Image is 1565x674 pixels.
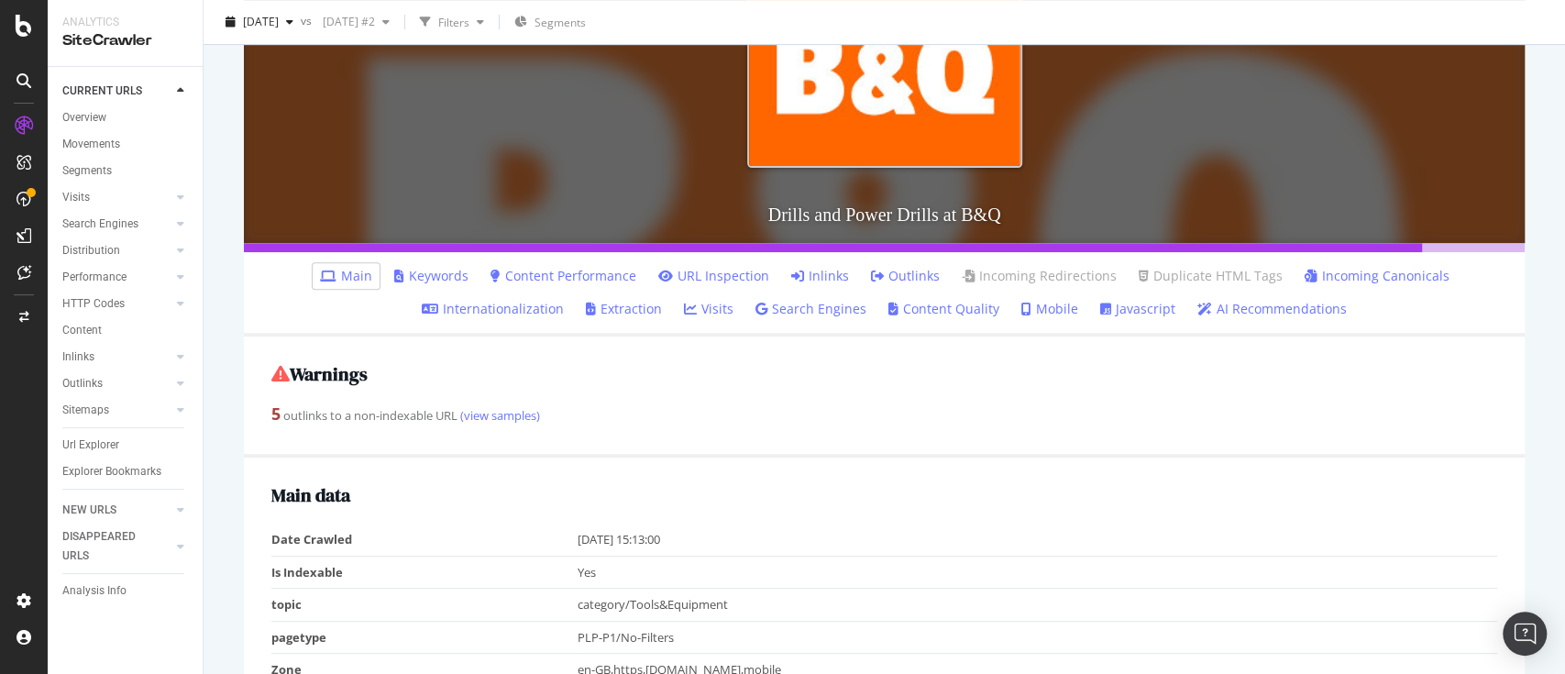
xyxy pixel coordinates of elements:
[62,462,161,481] div: Explorer Bookmarks
[578,556,1497,589] td: Yes
[62,374,171,393] a: Outlinks
[62,15,188,30] div: Analytics
[888,300,999,318] a: Content Quality
[271,403,281,425] strong: 5
[394,267,468,285] a: Keywords
[62,241,120,260] div: Distribution
[578,621,1497,654] td: PLP-P1/No-Filters
[271,485,1497,505] h2: Main data
[271,364,1497,384] h2: Warnings
[1139,267,1283,285] a: Duplicate HTML Tags
[301,12,315,28] span: vs
[243,14,279,29] span: 2025 Oct. 6th
[62,581,127,601] div: Analysis Info
[62,215,138,234] div: Search Engines
[315,7,397,37] button: [DATE] #2
[457,407,540,424] a: (view samples)
[62,161,190,181] a: Segments
[62,268,127,287] div: Performance
[62,436,190,455] a: Url Explorer
[62,348,171,367] a: Inlinks
[315,14,375,29] span: 2025 Sep. 15th #2
[62,501,171,520] a: NEW URLS
[62,215,171,234] a: Search Engines
[62,268,171,287] a: Performance
[244,186,1525,243] h3: Drills and Power Drills at B&Q
[62,108,106,127] div: Overview
[271,589,578,622] td: topic
[578,589,1497,622] td: category/Tools&Equipment
[320,267,372,285] a: Main
[62,108,190,127] a: Overview
[791,267,849,285] a: Inlinks
[218,7,301,37] button: [DATE]
[62,321,102,340] div: Content
[62,188,171,207] a: Visits
[271,621,578,654] td: pagetype
[62,135,190,154] a: Movements
[507,7,593,37] button: Segments
[62,241,171,260] a: Distribution
[658,267,769,285] a: URL Inspection
[490,267,636,285] a: Content Performance
[62,527,171,566] a: DISAPPEARED URLS
[62,462,190,481] a: Explorer Bookmarks
[962,267,1117,285] a: Incoming Redirections
[62,321,190,340] a: Content
[62,436,119,455] div: Url Explorer
[62,82,171,101] a: CURRENT URLS
[62,82,142,101] div: CURRENT URLS
[62,401,171,420] a: Sitemaps
[1305,267,1449,285] a: Incoming Canonicals
[586,300,662,318] a: Extraction
[62,294,125,314] div: HTTP Codes
[62,135,120,154] div: Movements
[62,161,112,181] div: Segments
[62,501,116,520] div: NEW URLS
[1021,300,1078,318] a: Mobile
[271,524,578,556] td: Date Crawled
[62,527,155,566] div: DISAPPEARED URLS
[438,14,469,29] div: Filters
[62,30,188,51] div: SiteCrawler
[1503,612,1547,656] div: Open Intercom Messenger
[755,300,866,318] a: Search Engines
[871,267,940,285] a: Outlinks
[62,374,103,393] div: Outlinks
[62,348,94,367] div: Inlinks
[535,15,586,30] span: Segments
[62,294,171,314] a: HTTP Codes
[1197,300,1347,318] a: AI Recommendations
[271,403,1497,426] div: outlinks to a non-indexable URL
[422,300,564,318] a: Internationalization
[413,7,491,37] button: Filters
[578,524,1497,556] td: [DATE] 15:13:00
[62,401,109,420] div: Sitemaps
[271,556,578,589] td: Is Indexable
[1100,300,1175,318] a: Javascript
[684,300,733,318] a: Visits
[62,188,90,207] div: Visits
[62,581,190,601] a: Analysis Info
